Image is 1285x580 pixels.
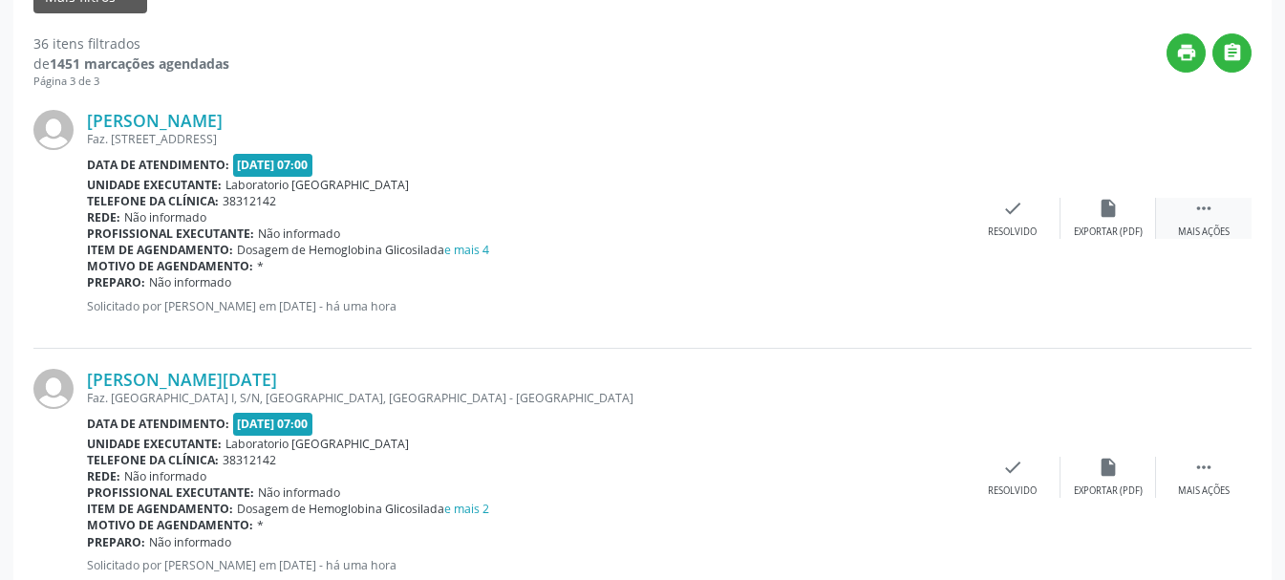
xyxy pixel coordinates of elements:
button: print [1167,33,1206,73]
div: 36 itens filtrados [33,33,229,54]
b: Unidade executante: [87,177,222,193]
a: e mais 2 [444,501,489,517]
i: check [1002,457,1023,478]
div: Mais ações [1178,226,1230,239]
button:  [1212,33,1252,73]
b: Item de agendamento: [87,242,233,258]
span: Não informado [258,226,340,242]
i:  [1222,42,1243,63]
i:  [1193,198,1214,219]
div: Exportar (PDF) [1074,226,1143,239]
a: [PERSON_NAME][DATE] [87,369,277,390]
b: Profissional executante: [87,484,254,501]
img: img [33,110,74,150]
b: Motivo de agendamento: [87,517,253,533]
span: Laboratorio [GEOGRAPHIC_DATA] [225,436,409,452]
span: 38312142 [223,452,276,468]
i: print [1176,42,1197,63]
p: Solicitado por [PERSON_NAME] em [DATE] - há uma hora [87,298,965,314]
i: insert_drive_file [1098,198,1119,219]
span: 38312142 [223,193,276,209]
b: Item de agendamento: [87,501,233,517]
p: Solicitado por [PERSON_NAME] em [DATE] - há uma hora [87,557,965,573]
div: Resolvido [988,484,1037,498]
b: Motivo de agendamento: [87,258,253,274]
b: Rede: [87,209,120,226]
div: Exportar (PDF) [1074,484,1143,498]
div: Mais ações [1178,484,1230,498]
b: Data de atendimento: [87,157,229,173]
span: Não informado [149,274,231,290]
div: de [33,54,229,74]
div: Resolvido [988,226,1037,239]
a: e mais 4 [444,242,489,258]
b: Unidade executante: [87,436,222,452]
b: Telefone da clínica: [87,452,219,468]
span: Não informado [149,534,231,550]
i: insert_drive_file [1098,457,1119,478]
b: Preparo: [87,274,145,290]
b: Rede: [87,468,120,484]
div: Faz. [GEOGRAPHIC_DATA] I, S/N, [GEOGRAPHIC_DATA], [GEOGRAPHIC_DATA] - [GEOGRAPHIC_DATA] [87,390,965,406]
i: check [1002,198,1023,219]
span: Dosagem de Hemoglobina Glicosilada [237,501,489,517]
div: Faz. [STREET_ADDRESS] [87,131,965,147]
span: Não informado [124,468,206,484]
div: Página 3 de 3 [33,74,229,90]
span: Dosagem de Hemoglobina Glicosilada [237,242,489,258]
img: img [33,369,74,409]
span: Não informado [124,209,206,226]
i:  [1193,457,1214,478]
b: Telefone da clínica: [87,193,219,209]
span: [DATE] 07:00 [233,154,313,176]
span: Não informado [258,484,340,501]
a: [PERSON_NAME] [87,110,223,131]
span: [DATE] 07:00 [233,413,313,435]
strong: 1451 marcações agendadas [50,54,229,73]
span: Laboratorio [GEOGRAPHIC_DATA] [225,177,409,193]
b: Profissional executante: [87,226,254,242]
b: Preparo: [87,534,145,550]
b: Data de atendimento: [87,416,229,432]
